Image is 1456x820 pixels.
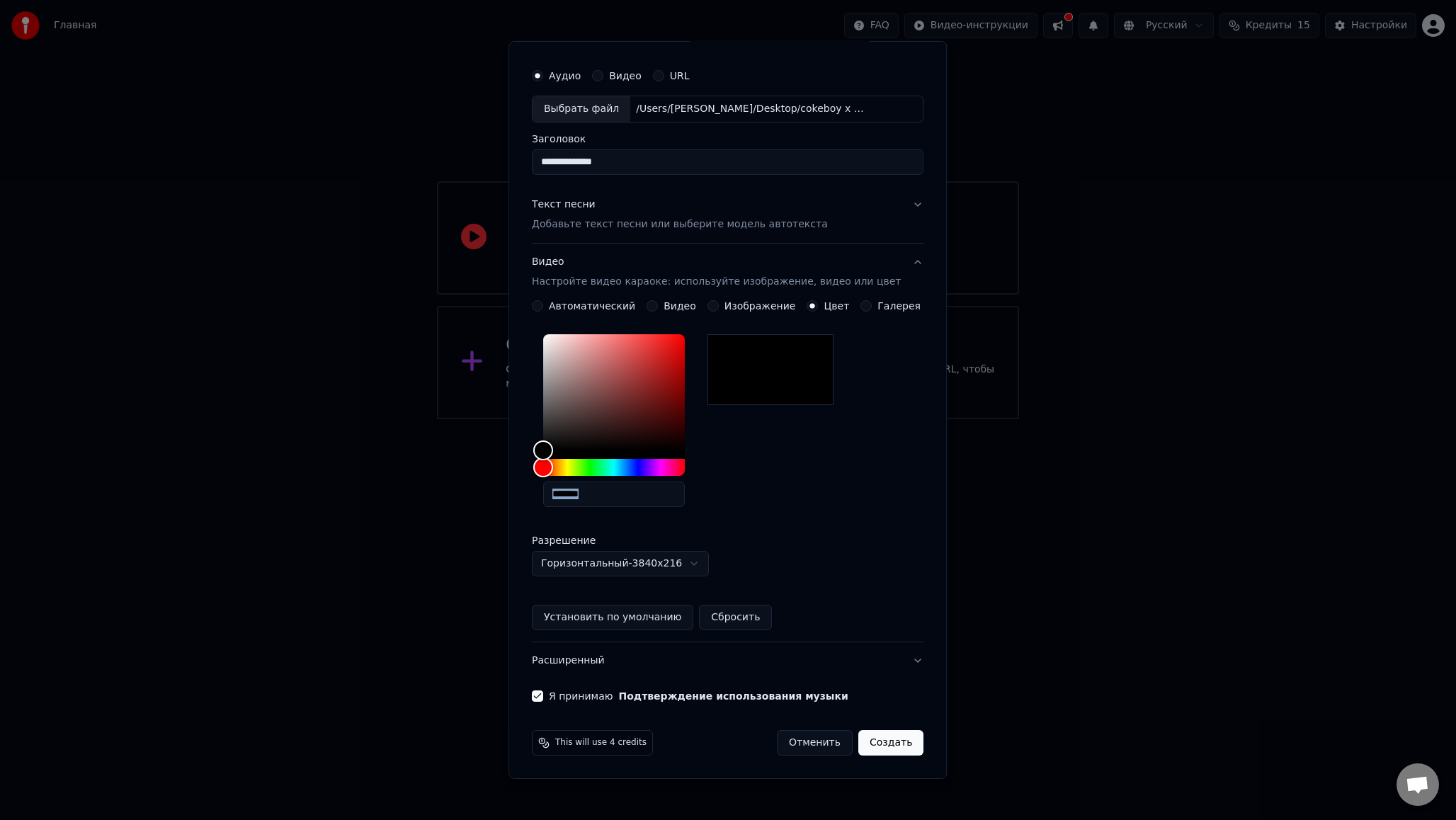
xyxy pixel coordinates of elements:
[543,459,685,476] div: Hue
[878,301,921,311] label: Галерея
[532,275,901,289] p: Настройте видео караоке: используйте изображение, видео или цвет
[630,102,871,116] div: /Users/[PERSON_NAME]/Desktop/cokeboy x ICEON — тебя или бабки/тебя или бабки (mix 2).wav
[532,605,693,630] button: Установить по умолчанию
[532,134,923,144] label: Заголовок
[532,244,923,300] button: ВидеоНастройте видео караоке: используйте изображение, видео или цвет
[777,730,853,756] button: Отменить
[724,301,796,311] label: Изображение
[670,71,690,81] label: URL
[824,301,850,311] label: Цвет
[532,255,901,289] div: Видео
[664,301,696,311] label: Видео
[532,535,673,545] label: Разрешение
[543,334,685,450] div: Color
[532,198,596,212] div: Текст песни
[533,96,630,122] div: Выбрать файл
[532,186,923,243] button: Текст песниДобавьте текст песни или выберите модель автотекста
[609,71,642,81] label: Видео
[549,71,581,81] label: Аудио
[532,217,828,232] p: Добавьте текст песни или выберите модель автотекста
[555,737,647,748] span: This will use 4 credits
[700,605,773,630] button: Сбросить
[549,301,635,311] label: Автоматический
[858,730,923,756] button: Создать
[532,642,923,679] button: Расширенный
[549,691,848,701] label: Я принимаю
[532,300,923,642] div: ВидеоНастройте видео караоке: используйте изображение, видео или цвет
[619,691,848,701] button: Я принимаю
